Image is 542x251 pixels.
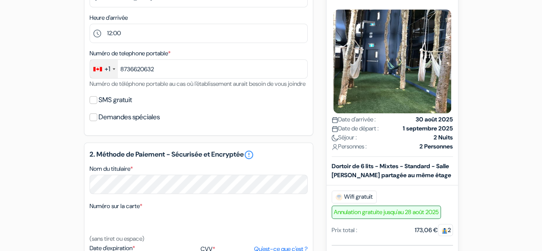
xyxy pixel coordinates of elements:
b: Dortoir de 6 lits - Mixtes - Standard - Salle [PERSON_NAME] partagée au même étage [332,162,451,179]
img: user_icon.svg [332,144,338,150]
img: calendar.svg [332,126,338,132]
img: free_wifi.svg [335,194,342,200]
label: Numéro sur la carte [90,202,142,211]
small: Numéro de téléphone portable au cas où l'établissement aurait besoin de vous joindre [90,80,305,88]
span: Date d'arrivée : [332,115,376,124]
strong: 2 Personnes [419,142,453,151]
label: Nom du titulaire [90,164,133,173]
img: moon.svg [332,135,338,141]
label: Demandes spéciales [99,111,160,123]
img: calendar.svg [332,117,338,123]
div: Prix total : [332,226,357,235]
span: Séjour : [332,133,357,142]
span: Personnes : [332,142,367,151]
label: Heure d'arrivée [90,13,128,22]
label: Numéro de telephone portable [90,49,171,58]
span: Wifi gratuit [332,191,377,203]
span: Annulation gratuite jusqu'au 28 août 2025 [332,206,441,219]
img: guest.svg [441,227,448,234]
input: 506-234-5678 [90,59,308,79]
h5: 2. Méthode de Paiement - Sécurisée et Encryptée [90,150,308,160]
span: 2 [438,224,453,236]
div: +1 [105,64,110,74]
small: (sans tiret ou espace) [90,235,144,242]
strong: 30 août 2025 [416,115,453,124]
label: SMS gratuit [99,94,132,106]
strong: 1 septembre 2025 [403,124,453,133]
div: 173,06 € [415,226,453,235]
a: error_outline [244,150,254,160]
strong: 2 Nuits [434,133,453,142]
div: Canada: +1 [90,60,118,78]
span: Date de départ : [332,124,379,133]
